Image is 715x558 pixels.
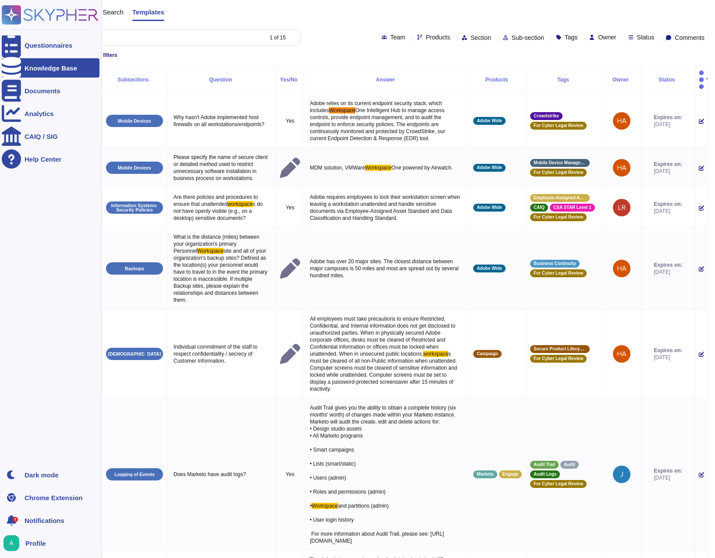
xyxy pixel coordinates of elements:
[613,345,630,363] img: user
[654,121,682,128] span: [DATE]
[118,166,151,170] p: Mobile Devices
[534,196,586,200] span: Employee-Assigned Asset Standard
[534,205,545,210] span: CAIQ
[471,35,491,41] span: Section
[25,65,77,71] div: Knowledge Base
[613,112,630,130] img: user
[512,35,544,41] span: Sub-section
[171,341,273,367] p: Individual commitment of the staff to respect confidentiality / secrecy of Customer Information.
[311,503,338,509] span: Workspace
[534,482,583,486] span: For Cyber Legal Review
[477,205,502,210] span: Adobe Wide
[613,260,630,277] img: user
[654,168,682,175] span: [DATE]
[308,77,466,82] div: Answer
[477,472,493,477] span: Marketo
[477,266,502,271] span: Adobe Wide
[654,161,682,168] span: Expires on:
[103,9,124,15] span: Search
[118,119,151,124] p: Mobile Devices
[534,357,583,361] span: For Cyber Legal Review
[503,472,518,477] span: Engage
[654,268,682,275] span: [DATE]
[25,156,61,162] div: Help Center
[88,53,117,58] span: Clear filters
[310,405,457,509] span: Audit Trail gives you the ability to obtain a complete history (six months' worth) of changes mad...
[564,463,575,467] span: Audit
[13,517,18,522] div: 2
[2,533,25,553] button: user
[2,104,99,123] a: Analytics
[280,204,300,211] p: Yes
[25,133,58,140] div: CAIQ / SIG
[132,9,164,15] span: Templates
[105,77,164,82] div: Subsections
[25,88,60,94] div: Documents
[310,165,365,171] span: MDM solution, VMWare
[173,194,259,207] span: Are there policies and procedures to ensure that unattended
[109,203,160,212] p: Information Systems Security Policies
[613,199,630,216] img: user
[114,472,155,477] p: Logging of Events
[654,208,682,215] span: [DATE]
[4,535,19,551] img: user
[654,261,682,268] span: Expires on:
[654,354,682,361] span: [DATE]
[280,117,300,124] p: Yes
[477,166,502,170] span: Adobe Wide
[606,77,637,82] div: Owner
[2,488,99,507] a: Chrome Extension
[534,271,583,275] span: For Cyber Legal Review
[477,119,502,123] span: Adobe Wide
[654,347,682,354] span: Expires on:
[534,463,555,467] span: Audit Trail
[654,474,682,481] span: [DATE]
[25,472,59,478] div: Dark mode
[329,107,355,113] span: Workspace
[391,165,453,171] span: One powered by Airwatch.
[310,503,444,544] span: and partitions (admin) • User login history For more information about Audit Trail, please see: [...
[2,58,99,78] a: Knowledge Base
[534,124,583,128] span: For Cyber Legal Review
[534,161,586,165] span: Mobile Device Management
[654,114,682,121] span: Expires on:
[308,191,466,224] p: Adobe requires employees to lock their workstation screen when leaving a workstation unattended a...
[25,42,72,49] div: Questionnaires
[598,34,616,40] span: Owner
[25,517,64,524] span: Notifications
[227,201,252,207] span: workspace
[173,234,261,254] span: What is the distance (miles) between your organization's primary Personnel
[613,466,630,483] img: user
[171,152,273,184] p: Please specify the name of secure client or detailed method used to restrict unnecessary software...
[553,205,591,210] span: CSA STAR Level 1
[2,127,99,146] a: CAIQ / SIG
[534,170,583,175] span: For Cyber Legal Review
[171,112,273,130] p: Why hasn't Adobe implemented host firewalls on all workstations/endpoints?
[534,472,556,477] span: Audit Logs
[426,34,450,40] span: Products
[565,34,578,40] span: Tags
[171,469,273,480] p: Does Marketo have audit logs?
[173,201,264,221] span: s do not have openly visible (e.g., on a desktop) sensitive documents?
[473,77,523,82] div: Products
[534,261,576,266] span: Business Continuity
[534,347,586,351] span: Secure Product Lifecycle Standard
[108,352,161,357] p: [DEMOGRAPHIC_DATA]
[613,159,630,177] img: user
[477,352,498,356] span: Campaign
[310,100,443,113] span: Adobe relies on its current endpoint security stack, which includes
[654,467,682,474] span: Expires on:
[25,110,54,117] div: Analytics
[125,266,144,271] p: Backups
[530,77,599,82] div: Tags
[654,201,682,208] span: Expires on:
[390,34,405,40] span: Team
[2,81,99,100] a: Documents
[35,30,262,45] input: Search by keywords
[310,351,459,392] span: s must be cleared of all non-Public information when unattended. Computer screens must be cleared...
[25,494,83,501] div: Chrome Extension
[173,248,269,303] span: site and all of your organization's backup sites? Defined as the location(s) your personnel would...
[365,165,391,171] span: Workspace
[310,107,446,141] span: One Intelligent Hub to manage access controls, provide endpoint management, and to audit the endp...
[534,215,583,219] span: For Cyber Legal Review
